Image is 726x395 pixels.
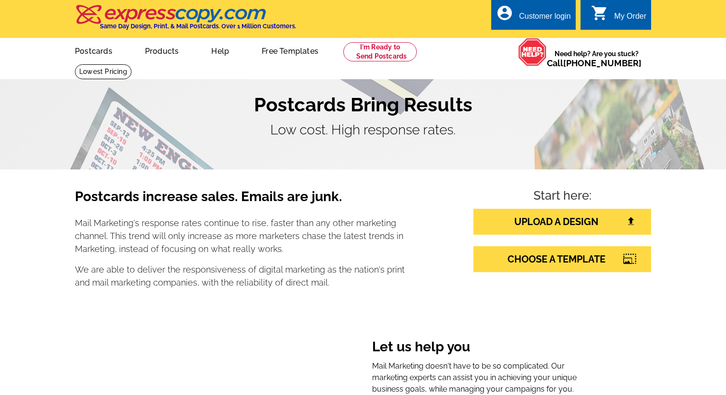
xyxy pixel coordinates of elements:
[75,216,405,255] p: Mail Marketing's response rates continue to rise, faster than any other marketing channel. This t...
[75,189,405,213] h3: Postcards increase sales. Emails are junk.
[496,11,571,23] a: account_circle Customer login
[614,12,646,25] div: My Order
[518,38,547,66] img: help
[100,23,296,30] h4: Same Day Design, Print, & Mail Postcards. Over 1 Million Customers.
[75,12,296,30] a: Same Day Design, Print, & Mail Postcards. Over 1 Million Customers.
[75,93,651,116] h1: Postcards Bring Results
[196,39,244,61] a: Help
[547,58,641,68] span: Call
[591,11,646,23] a: shopping_cart My Order
[60,39,128,61] a: Postcards
[473,246,651,272] a: CHOOSE A TEMPLATE
[547,49,646,68] span: Need help? Are you stuck?
[519,12,571,25] div: Customer login
[75,263,405,289] p: We are able to deliver the responsiveness of digital marketing as the nation's print and mail mar...
[496,4,513,22] i: account_circle
[75,120,651,140] p: Low cost. High response rates.
[246,39,334,61] a: Free Templates
[473,209,651,235] a: UPLOAD A DESIGN
[591,4,608,22] i: shopping_cart
[473,189,651,205] h4: Start here:
[563,58,641,68] a: [PHONE_NUMBER]
[372,339,587,357] h3: Let us help you
[130,39,194,61] a: Products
